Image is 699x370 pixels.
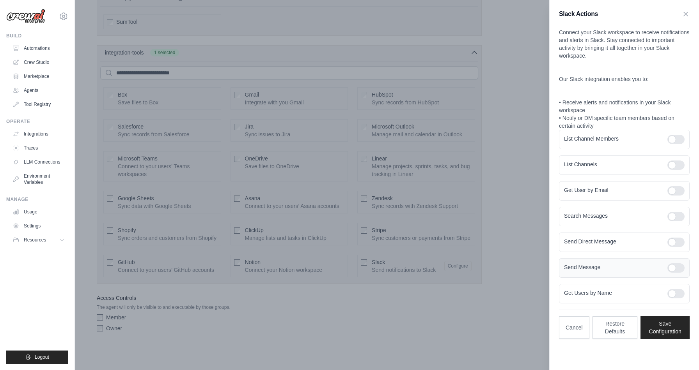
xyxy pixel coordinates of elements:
[9,142,68,154] a: Traces
[6,33,68,39] div: Build
[564,135,661,143] label: List Channel Members
[6,118,68,125] div: Operate
[6,196,68,203] div: Manage
[564,263,661,271] label: Send Message
[564,212,661,220] label: Search Messages
[9,220,68,232] a: Settings
[9,156,68,168] a: LLM Connections
[9,42,68,55] a: Automations
[9,170,68,189] a: Environment Variables
[9,128,68,140] a: Integrations
[9,234,68,246] button: Resources
[35,354,49,360] span: Logout
[564,238,661,245] label: Send Direct Message
[6,351,68,364] button: Logout
[640,316,690,339] button: Save Configuration
[9,98,68,111] a: Tool Registry
[9,70,68,83] a: Marketplace
[6,9,45,24] img: Logo
[24,237,46,243] span: Resources
[564,160,661,168] label: List Channels
[559,9,598,19] h3: Slack Actions
[9,56,68,69] a: Crew Studio
[559,28,690,130] p: Connect your Slack workspace to receive notifications and alerts in Slack. Stay connected to impo...
[9,84,68,97] a: Agents
[564,186,661,194] label: Get User by Email
[9,206,68,218] a: Usage
[593,316,638,339] button: Restore Defaults
[564,289,661,297] label: Get Users by Name
[559,316,589,339] button: Cancel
